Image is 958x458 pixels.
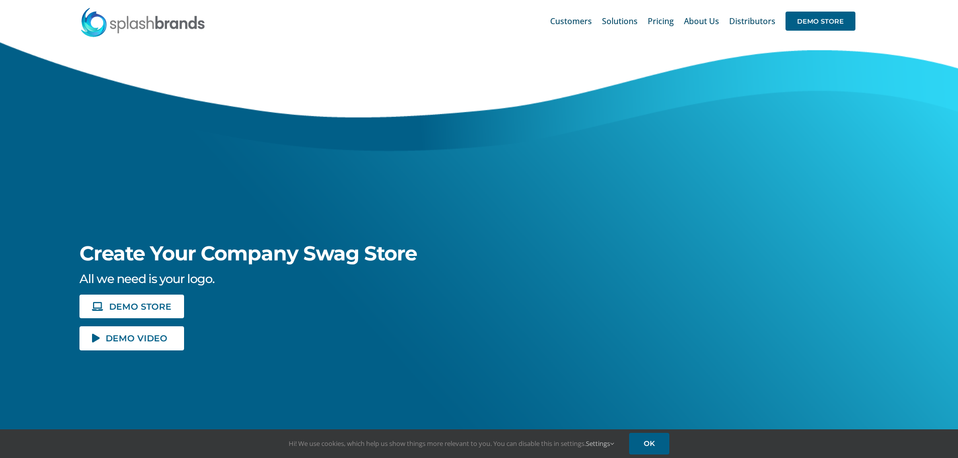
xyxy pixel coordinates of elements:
[550,5,855,37] nav: Main Menu
[106,334,167,342] span: DEMO VIDEO
[786,12,855,31] span: DEMO STORE
[79,241,417,265] span: Create Your Company Swag Store
[550,5,592,37] a: Customers
[684,17,719,25] span: About Us
[79,271,214,286] span: All we need is your logo.
[729,5,775,37] a: Distributors
[289,439,614,448] span: Hi! We use cookies, which help us show things more relevant to you. You can disable this in setti...
[79,295,184,318] a: DEMO STORE
[80,7,206,37] img: SplashBrands.com Logo
[586,439,614,448] a: Settings
[629,433,669,454] a: OK
[109,302,171,311] span: DEMO STORE
[648,5,674,37] a: Pricing
[729,17,775,25] span: Distributors
[648,17,674,25] span: Pricing
[786,5,855,37] a: DEMO STORE
[550,17,592,25] span: Customers
[602,17,638,25] span: Solutions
